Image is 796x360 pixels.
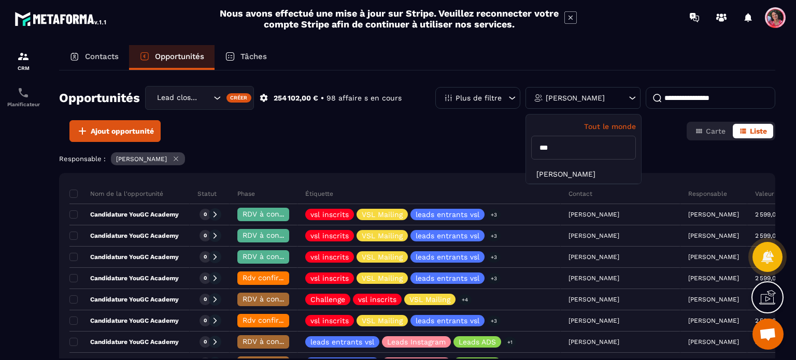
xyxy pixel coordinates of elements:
img: logo [15,9,108,28]
a: Tâches [215,45,277,70]
p: +3 [487,315,501,326]
p: Candidature YouGC Academy [69,232,179,240]
p: [PERSON_NAME] [688,232,739,239]
p: Contact [568,190,592,198]
p: vsl inscrits [310,253,349,261]
p: +4 [458,294,472,305]
span: RDV à confimer ❓ [243,252,309,261]
p: [PERSON_NAME] [688,317,739,324]
p: +3 [487,209,501,220]
p: 0 [204,211,207,218]
p: Planificateur [3,102,44,107]
p: Candidature YouGC Academy [69,316,179,325]
p: Contacts [85,52,119,61]
p: [PERSON_NAME] [688,296,739,303]
p: Candidature YouGC Academy [69,210,179,219]
button: Liste [733,124,773,138]
p: +3 [487,231,501,241]
span: RDV à confimer ❓ [243,231,309,239]
p: 2 599,00 € [755,211,786,218]
p: Tout le monde [531,122,636,131]
p: Candidature YouGC Academy [69,253,179,261]
p: VSL Mailing [362,317,403,324]
span: RDV à conf. A RAPPELER [243,295,330,303]
img: formation [17,50,30,63]
p: vsl inscrits [310,211,349,218]
p: VSL Mailing [362,232,403,239]
p: Candidature YouGC Academy [69,338,179,346]
p: 0 [204,338,207,345]
p: Challenge [310,296,345,303]
p: 0 [204,253,207,261]
input: Search for option [201,92,211,104]
p: 2 599,00 € [755,317,786,324]
p: [PERSON_NAME] [546,94,605,102]
button: Carte [689,124,732,138]
p: [PERSON_NAME] [116,155,167,163]
span: Ajout opportunité [91,126,154,136]
p: leads entrants vsl [416,253,479,261]
p: Statut [197,190,217,198]
span: Rdv confirmé ✅ [243,273,301,282]
p: 0 [204,232,207,239]
span: RDV à confimer ❓ [243,210,309,218]
p: leads entrants vsl [416,232,479,239]
p: Tâches [240,52,267,61]
p: Candidature YouGC Academy [69,274,179,282]
p: Plus de filtre [456,94,502,102]
span: Liste [750,127,767,135]
p: leads entrants vsl [416,275,479,282]
p: +3 [487,273,501,284]
p: • [321,93,324,103]
a: formationformationCRM [3,42,44,79]
div: Créer [226,93,252,103]
p: [PERSON_NAME] [688,253,739,261]
h2: Opportunités [59,88,140,108]
p: leads entrants vsl [310,338,374,345]
p: 254 102,00 € [274,93,318,103]
div: Ouvrir le chat [752,319,784,350]
p: Responsable [688,190,727,198]
p: vsl inscrits [310,317,349,324]
p: Opportunités [155,52,204,61]
span: Lead closing [154,92,201,104]
p: Nom de la l'opportunité [69,190,163,198]
div: Search for option [145,86,254,110]
p: 98 affaire s en cours [326,93,402,103]
p: leads entrants vsl [416,317,479,324]
img: scheduler [17,87,30,99]
p: CRM [3,65,44,71]
button: Ajout opportunité [69,120,161,142]
p: [PERSON_NAME] [688,275,739,282]
p: Responsable : [59,155,106,163]
p: +1 [504,337,516,348]
p: Étiquette [305,190,333,198]
a: Contacts [59,45,129,70]
p: Phase [237,190,255,198]
p: VSL Mailing [362,211,403,218]
p: 0 [204,296,207,303]
p: Leads Instagram [387,338,446,345]
p: +3 [487,252,501,263]
p: VSL Mailing [362,253,403,261]
p: [PERSON_NAME] [688,211,739,218]
p: Candidature YouGC Academy [69,295,179,304]
p: vsl inscrits [358,296,396,303]
p: 0 [204,275,207,282]
p: vsl inscrits [310,275,349,282]
p: 0 [204,317,207,324]
li: [PERSON_NAME] [526,165,641,184]
p: vsl inscrits [310,232,349,239]
a: Opportunités [129,45,215,70]
p: Leads ADS [459,338,496,345]
p: Valeur [755,190,774,198]
h2: Nous avons effectué une mise à jour sur Stripe. Veuillez reconnecter votre compte Stripe afin de ... [219,8,559,30]
p: [PERSON_NAME] [688,338,739,345]
a: schedulerschedulerPlanificateur [3,79,44,115]
p: leads entrants vsl [416,211,479,218]
p: VSL Mailing [362,275,403,282]
span: Rdv confirmé ✅ [243,316,301,324]
span: RDV à conf. A RAPPELER [243,337,330,345]
p: 2 599,00 € [755,232,786,239]
p: VSL Mailing [409,296,450,303]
